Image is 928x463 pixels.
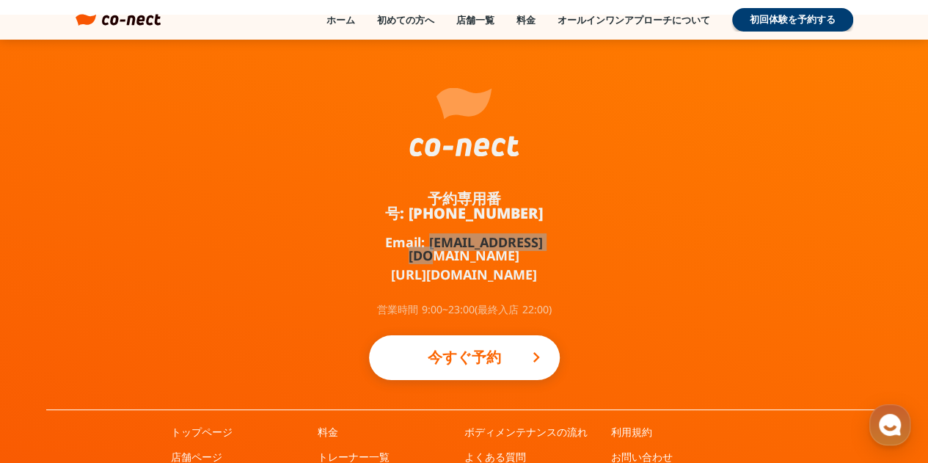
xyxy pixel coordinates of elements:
a: 店舗一覧 [456,13,494,26]
a: ホーム [326,13,355,26]
a: 初めての方へ [377,13,434,26]
a: 利用規約 [611,425,652,440]
a: オールインワンアプローチについて [558,13,710,26]
p: 今すぐ予約 [398,341,530,373]
a: Email: [EMAIL_ADDRESS][DOMAIN_NAME] [354,236,574,262]
a: 今すぐ予約keyboard_arrow_right [369,335,560,380]
a: 料金 [516,13,536,26]
a: 料金 [318,425,338,440]
a: 設定 [189,341,282,378]
p: 営業時間 9:00~23:00(最終入店 22:00) [377,305,552,315]
a: ホーム [4,341,97,378]
a: 予約専用番号: [PHONE_NUMBER] [354,192,574,221]
span: 設定 [227,363,244,375]
a: トップページ [171,425,233,440]
span: ホーム [37,363,64,375]
a: チャット [97,341,189,378]
a: 初回体験を予約する [732,8,853,32]
i: keyboard_arrow_right [527,349,545,366]
a: [URL][DOMAIN_NAME] [391,268,537,281]
a: ボディメンテナンスの流れ [464,425,588,440]
span: チャット [125,364,161,376]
